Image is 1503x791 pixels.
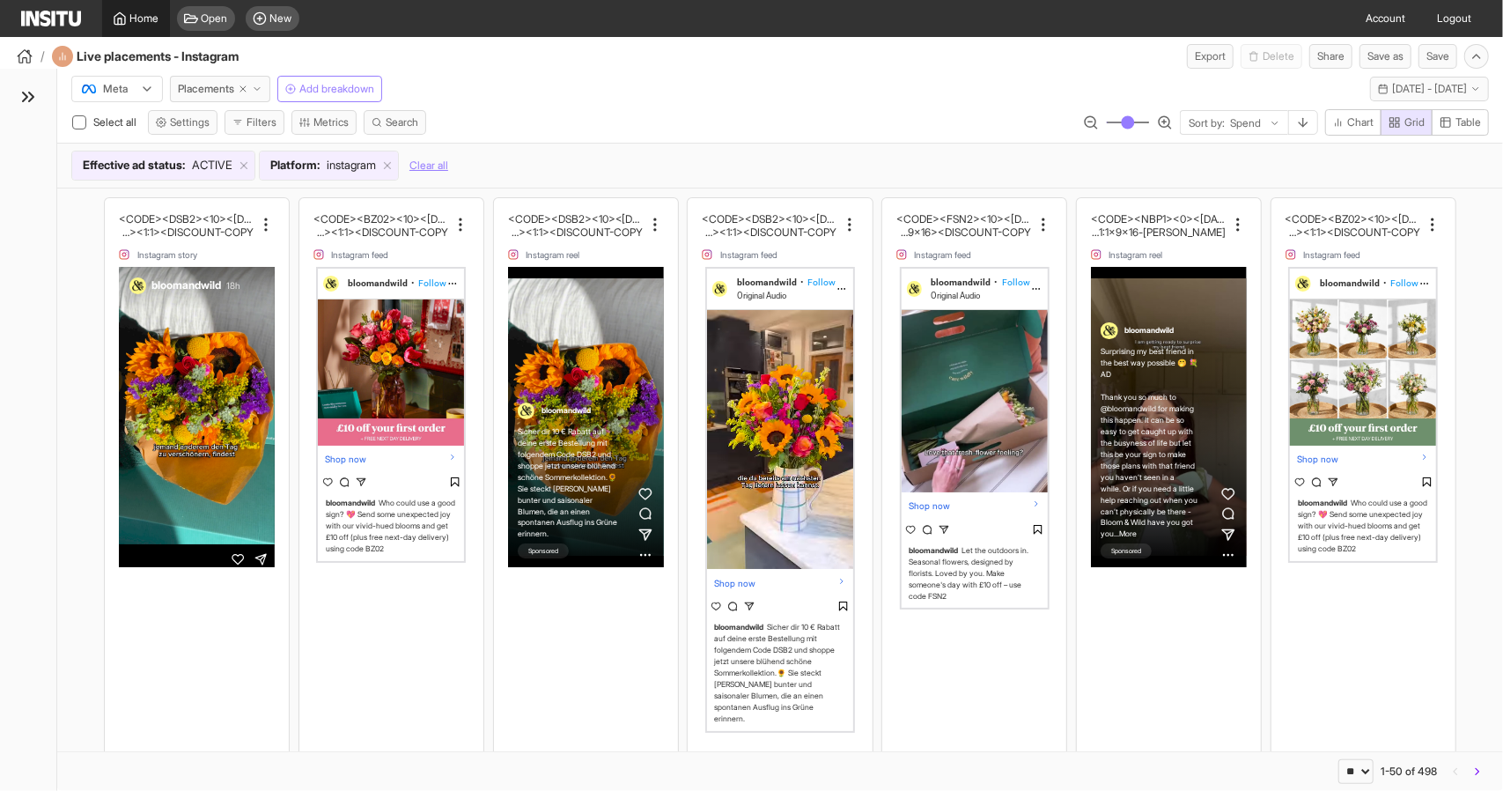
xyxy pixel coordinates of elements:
[1309,44,1352,69] button: Share
[323,276,339,292] img: bloomandwild
[711,620,849,728] div: Sicher dir 10 € Rabatt auf deine erste Bestellung mit folgendem Code DSB2 und shoppe jetzt unsere...
[518,426,622,541] div: Sicher dir 10 € Rabatt auf deine erste Bestellung mit folgendem Code DSB2 und shoppe jetzt unsere...
[386,115,418,129] span: Search
[1390,277,1418,289] span: Follow
[170,76,270,102] button: Placements
[712,281,728,297] img: bloomandwild
[318,446,464,473] div: Shop now
[148,110,217,135] button: Settings
[137,250,197,259] span: Instagram story
[1383,277,1387,289] span: •
[1381,109,1433,136] button: Grid
[77,48,286,65] h4: Live placements - Instagram
[838,601,850,612] svg: Save
[1432,109,1489,136] button: Table
[1370,77,1489,101] button: [DATE] - [DATE]
[1002,277,1030,288] span: Follow
[225,110,284,135] button: Filters
[1303,250,1360,259] span: Instagram feed
[1091,212,1226,239] div: <CODE><NBP1><0><31-07-25><UK><INFLUENCER-PARTNERSHIP><BRAND-ELLA-GLOWS><NO-OVERLAY><FLOWERS><VIDE...
[1359,44,1411,69] button: Save as
[1418,44,1457,69] button: Save
[702,212,836,239] div: <CODE><DSB2><10><05-08-25><DE><SUMMER><CREATIVE-BAU><COPY-BAU><ECOM><DISCOUNT+DELIVERY><FLOWERS><...
[995,277,998,288] span: •
[327,157,376,174] span: instagram
[907,281,923,297] img: bloomandwild
[93,115,140,129] span: Select all
[21,11,81,26] img: Logo
[542,403,591,419] strong: bloomandwild
[14,46,45,67] button: /
[313,212,448,225] h2: <CODE><BZ02><10><[DATE]><UK><January-25><CREATIVE-BAU><COPY-BAU><ECOM><DISCO
[411,277,415,289] span: •
[1347,115,1374,129] span: Chart
[326,499,375,507] span: bloomandwild
[119,212,254,225] h2: <CODE><DSB2><10><[DATE]><DE><SUMMER><CREATIVE-BAU><COPY-BAU><ECOM><DI
[1109,250,1162,259] span: Instagram reel
[1286,212,1420,225] h2: <CODE><BZ02><10><[DATE]><UK><January-25><CREATIVE-BAU><COPY-BAU><ECOM><DIS
[119,212,254,239] div: <CODE><DSB2><10><05-08-25><DE><SUMMER><CREATIVE-BAU><COPY-BAU><ECOM><DISCOUNT+DELIVERY><FLOWERS><...
[446,277,459,290] svg: More Options
[1320,277,1380,289] span: bloomandwild
[932,291,981,300] span: Original Audio
[449,477,460,488] svg: Save
[526,250,579,259] span: Instagram reel
[702,225,836,239] h2: SCOUNT+DELIVERY><FLOWERS><SUNNIVA-UNBOXING><VIDEO><1:1><DISCOUNT-COPY>
[1187,44,1234,69] button: Export
[1286,225,1420,239] h2: COUNT+DELIVERY><FLOWERS><SIX-BOUQUETS><COLLAGE><STATIC><1:1><DISCOUNT-COPY>
[41,48,45,65] span: /
[807,277,836,288] span: Follow
[836,283,848,295] svg: More Options
[1091,225,1226,239] h2: [PERSON_NAME]-GLOWS><NO-OVERLAY><FLOWERS><VIDEO><1:1x9x16>
[508,212,643,225] h2: <CODE><DSB2><10><[DATE]><DE><SUMMER><CREATIVE-BAU><COPY-BAU><ECOM><DI
[720,250,777,259] span: Instagram feed
[902,492,1048,520] div: Shop now
[1290,446,1436,473] div: Shop now
[915,250,972,259] span: Instagram feed
[418,277,446,289] span: Follow
[72,152,254,180] div: Effective ad status:ACTIVE
[518,543,569,558] span: Sponsored
[83,157,185,174] span: Effective ad status :
[508,225,643,239] h2: SCOUNT+DELIVERY><FLOWERS><SUNNIVA-UNBOXING><VIDEO><1:1><DISCOUNT-COPY>
[130,11,159,26] span: Home
[192,157,232,174] span: ACTIVE
[1325,109,1381,136] button: Chart
[1295,276,1311,292] img: bloomandwild
[1091,212,1226,225] h2: <CODE><NBP1><0><[DATE]><UK><INFLUENCER-PARTNERSHIP><B
[409,151,448,181] button: Clear all
[932,277,991,288] span: bloomandwild
[1241,44,1302,69] span: You cannot delete a preset report.
[1033,524,1044,536] svg: Save
[896,225,1031,239] h2: ING><ECOM><FLOWERS><UNBOXING-HOOK-1-><VIDEO><4:5x9x16><DISCOUNT-COPY>
[737,291,786,300] span: Original Audio
[508,212,643,239] div: <CODE><DSB2><10><05-08-25><DE><SUMMER><CREATIVE-BAU><COPY-BAU><ECOM><DISCOUNT+DELIVERY><FLOWERS><...
[313,212,448,239] div: <CODE><BZ02><10><03-01-25><UK><January-25><CREATIVE-BAU><COPY-BAU><ECOM><DISCOUNT+DELIVERY><FLOWE...
[1404,115,1425,129] span: Grid
[909,546,958,555] span: bloomandwild
[896,212,1031,225] h2: <CODE><FSN2><10><[DATE]><UK><SUMMER-25><CREATIVE-TESTING><COPY-TEST
[270,11,292,26] span: New
[905,543,1043,604] div: Let the outdoors in. Seasonal flowers, designed by florists. Loved by you. Make someone's day wit...
[313,225,448,239] h2: UNT+DELIVERY><FLOWERS><BOUQUET-PINK><SINGLE-IMAGE><STATIC><1:1><DISCOUNT-COPY>
[322,496,460,558] div: Who could use a good sign? 💖 Send some unexpected joy with our vivid-hued blooms and get £10 off ...
[1455,115,1481,129] span: Table
[800,277,804,288] span: •
[348,277,408,289] span: bloomandwild
[119,225,254,239] h2: SCOUNT+DELIVERY><FLOWERS><SUNNIVA-UNBOXING><VIDEO><1:1><DISCOUNT-COPY>
[1381,765,1437,779] div: 1-50 of 498
[715,623,764,632] span: bloomandwild
[331,250,388,259] span: Instagram feed
[1286,212,1420,239] div: <CODE><BZ02><10><03-01-25><UK><January-25><CREATIVE-BAU><COPY-BAU><ECOM><DISCOUNT+DELIVERY><FLOWE...
[1030,283,1043,295] svg: More Options
[1294,496,1433,558] div: Who could use a good sign? 💖 Send some unexpected joy with our vivid-hued blooms and get £10 off ...
[226,279,240,292] span: 18h
[202,11,228,26] span: Open
[151,277,221,293] strong: bloomandwild
[1392,82,1467,96] span: [DATE] - [DATE]
[707,570,853,597] div: Shop now
[1241,44,1302,69] button: Delete
[52,46,286,67] div: Live placements - Instagram
[170,115,210,129] span: Settings
[260,152,398,180] div: Platform:instagram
